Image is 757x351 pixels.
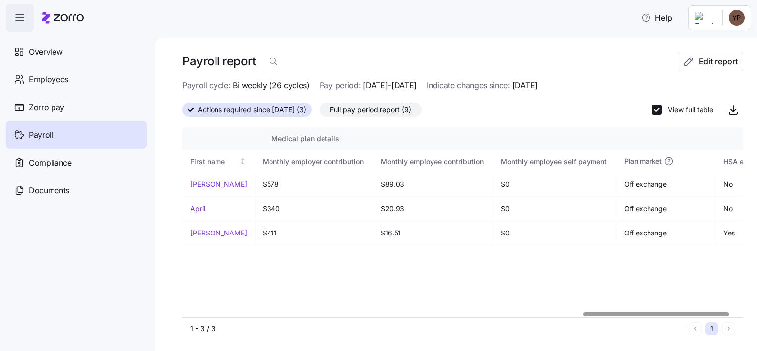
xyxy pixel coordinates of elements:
[233,79,310,92] span: Bi weekly (26 cycles)
[6,38,147,65] a: Overview
[678,52,743,71] button: Edit report
[182,79,231,92] span: Payroll cycle:
[190,204,247,214] a: April
[363,79,417,92] span: [DATE]-[DATE]
[182,54,256,69] h1: Payroll report
[624,179,707,189] span: Off exchange
[641,12,672,24] span: Help
[722,322,735,335] button: Next page
[29,129,54,141] span: Payroll
[689,322,702,335] button: Previous page
[624,156,662,166] span: Plan market
[699,56,738,67] span: Edit report
[29,46,62,58] span: Overview
[729,10,745,26] img: 1a8d1e34e8936ee5f73660366535aa3c
[381,156,484,167] div: Monthly employee contribution
[705,322,718,335] button: 1
[633,8,680,28] button: Help
[320,79,361,92] span: Pay period:
[381,179,485,189] span: $89.03
[263,156,364,167] div: Monthly employer contribution
[29,73,68,86] span: Employees
[190,324,685,334] div: 1 - 3 / 3
[198,103,306,116] span: Actions required since [DATE] (3)
[6,176,147,204] a: Documents
[501,156,607,167] div: Monthly employee self payment
[662,105,713,115] label: View full table
[190,156,238,167] div: First name
[239,158,246,165] div: Not sorted
[330,103,411,116] span: Full pay period report (9)
[427,79,510,92] span: Indicate changes since:
[190,179,247,189] a: [PERSON_NAME]
[6,149,147,176] a: Compliance
[624,228,707,238] span: Off exchange
[624,204,707,214] span: Off exchange
[29,101,64,114] span: Zorro pay
[501,228,608,238] span: $0
[182,150,256,173] th: First nameNot sorted
[501,204,608,214] span: $0
[29,157,72,169] span: Compliance
[381,228,485,238] span: $16.51
[512,79,538,92] span: [DATE]
[263,179,365,189] span: $578
[6,121,147,149] a: Payroll
[190,228,247,238] a: [PERSON_NAME]
[695,12,714,24] img: Employer logo
[263,228,365,238] span: $411
[263,204,365,214] span: $340
[6,65,147,93] a: Employees
[29,184,69,197] span: Documents
[381,204,485,214] span: $20.93
[6,93,147,121] a: Zorro pay
[501,179,608,189] span: $0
